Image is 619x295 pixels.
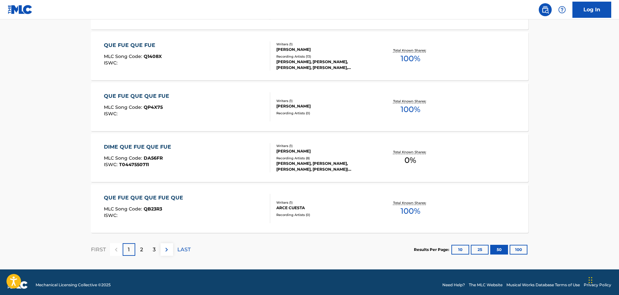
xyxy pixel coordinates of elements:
div: Writers ( 1 ) [276,143,374,148]
span: ISWC : [104,60,119,66]
span: MLC Song Code : [104,53,144,59]
a: DIME QUE FUE QUE FUEMLC Song Code:DA56FRISWC:T0447550711Writers (1)[PERSON_NAME]Recording Artists... [91,133,528,182]
a: QUE FUE QUE FUEMLC Song Code:Q1408XISWC:Writers (1)[PERSON_NAME]Recording Artists (13)[PERSON_NAM... [91,32,528,80]
div: Help [556,3,569,16]
p: Total Known Shares: [393,99,428,104]
div: Recording Artists ( 0 ) [276,212,374,217]
a: The MLC Website [469,282,503,288]
div: Writers ( 1 ) [276,98,374,103]
span: 100 % [401,205,420,217]
a: Log In [572,2,611,18]
div: [PERSON_NAME] [276,47,374,52]
span: MLC Song Code : [104,104,144,110]
div: Recording Artists ( 0 ) [276,111,374,116]
div: [PERSON_NAME] [276,103,374,109]
button: 10 [451,245,469,255]
p: FIRST [91,246,106,254]
span: ISWC : [104,212,119,218]
span: Mechanical Licensing Collective © 2025 [36,282,111,288]
div: Recording Artists ( 13 ) [276,54,374,59]
a: Privacy Policy [584,282,611,288]
div: [PERSON_NAME], [PERSON_NAME], [PERSON_NAME], [PERSON_NAME]|[PERSON_NAME], [PERSON_NAME],[PERSON_N... [276,161,374,172]
div: Writers ( 1 ) [276,42,374,47]
span: T0447550711 [119,162,149,167]
span: ISWC : [104,111,119,117]
iframe: Chat Widget [587,264,619,295]
span: MLC Song Code : [104,155,144,161]
img: MLC Logo [8,5,33,14]
span: ISWC : [104,162,119,167]
p: Total Known Shares: [393,200,428,205]
img: help [558,6,566,14]
button: 100 [510,245,527,255]
p: Results Per Page: [414,247,451,253]
span: DA56FR [144,155,163,161]
p: Total Known Shares: [393,48,428,53]
div: QUE FUE QUE FUE [104,41,162,49]
a: Musical Works Database Terms of Use [506,282,580,288]
div: DIME QUE FUE QUE FUE [104,143,174,151]
span: 0 % [404,154,416,166]
img: search [541,6,549,14]
p: Total Known Shares: [393,150,428,154]
div: Recording Artists ( 8 ) [276,156,374,161]
button: 25 [471,245,489,255]
div: [PERSON_NAME] [276,148,374,154]
a: QUE FUE QUE QUE FUEMLC Song Code:QP4X75ISWC:Writers (1)[PERSON_NAME]Recording Artists (0)Total Kn... [91,83,528,131]
img: right [163,246,171,254]
p: 3 [153,246,156,254]
p: 1 [128,246,130,254]
a: QUE FUE QUE QUE FUE QUEMLC Song Code:QB23R3ISWC:Writers (1)ARCE CUESTARecording Artists (0)Total ... [91,184,528,233]
div: [PERSON_NAME], [PERSON_NAME], [PERSON_NAME], [PERSON_NAME], [PERSON_NAME] [276,59,374,71]
a: Need Help? [442,282,465,288]
span: QP4X75 [144,104,163,110]
button: 50 [490,245,508,255]
div: ARCE CUESTA [276,205,374,211]
p: 2 [140,246,143,254]
span: Q1408X [144,53,162,59]
span: 100 % [401,53,420,64]
span: QB23R3 [144,206,162,212]
div: Writers ( 1 ) [276,200,374,205]
div: Drag [589,270,592,290]
p: LAST [177,246,191,254]
a: Public Search [539,3,552,16]
span: 100 % [401,104,420,115]
span: MLC Song Code : [104,206,144,212]
div: QUE FUE QUE QUE FUE QUE [104,194,186,202]
div: QUE FUE QUE QUE FUE [104,92,172,100]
